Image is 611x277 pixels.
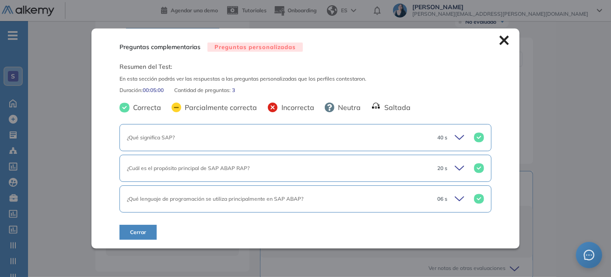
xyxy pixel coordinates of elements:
[127,195,303,202] span: ¿Qué lenguaje de programación se utiliza principalmente en SAP ABAP?
[584,250,594,260] span: message
[334,102,361,113] span: Neutra
[381,102,411,113] span: Saltada
[181,102,257,113] span: Parcialmente correcta
[207,43,303,52] span: Preguntas personalizadas
[438,195,448,203] span: 06 s
[119,43,200,52] span: Preguntas complementarias
[119,225,157,240] button: Cerrar
[127,134,175,141] span: ¿Qué significa SAP?
[143,86,164,94] span: 00:05:00
[127,165,249,171] span: ¿Cuál es el propósito principal de SAP ABAP RAP?
[438,164,448,172] span: 20 s
[174,86,232,94] span: Cantidad de preguntas:
[130,228,146,236] span: Cerrar
[119,75,491,83] span: En esta sección podrás ver las respuestas a las preguntas personalizadas que los perfiles contest...
[232,86,235,94] span: 3
[438,134,448,142] span: 40 s
[130,102,161,113] span: Correcta
[119,86,143,94] span: Duración :
[278,102,314,113] span: Incorrecta
[119,62,491,71] span: Resumen del Test:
